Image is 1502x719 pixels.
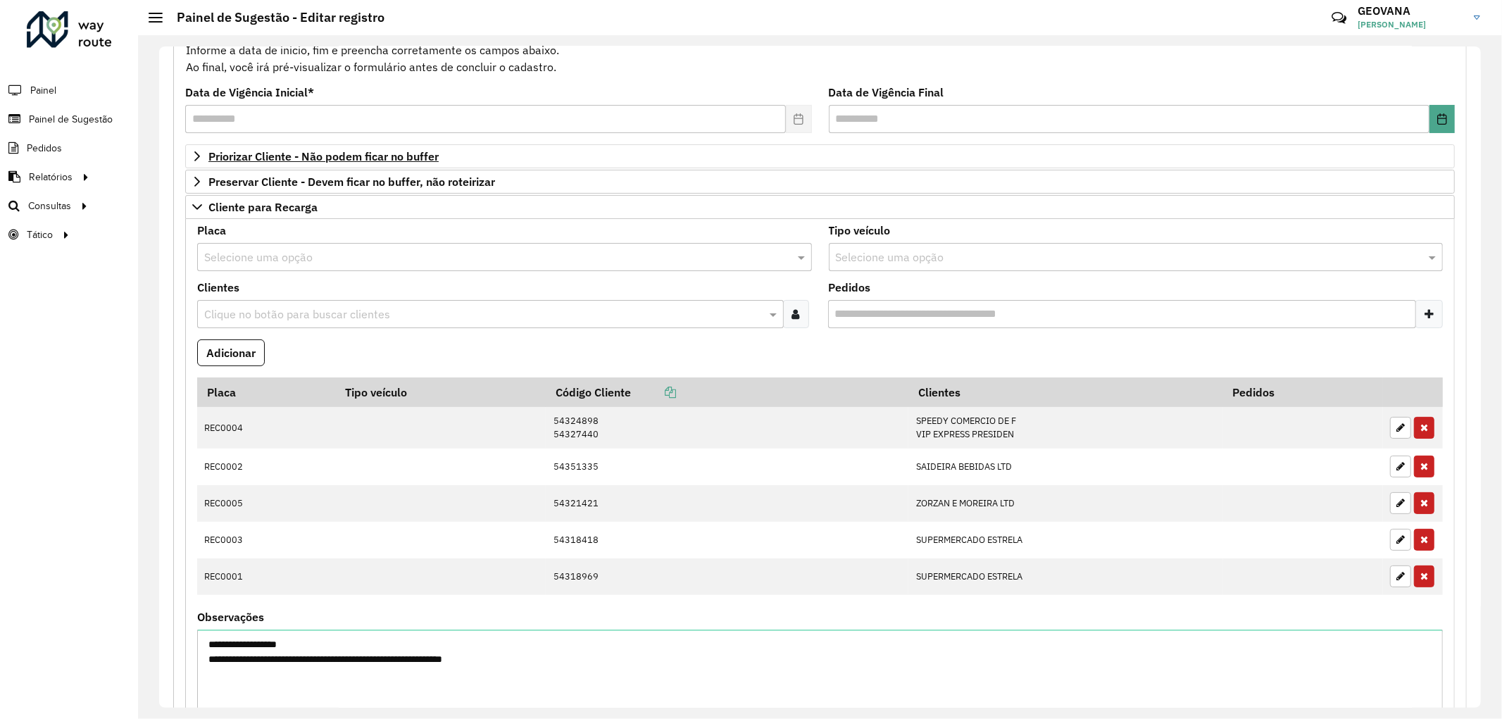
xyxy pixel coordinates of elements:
[829,279,871,296] label: Pedidos
[185,170,1455,194] a: Preservar Cliente - Devem ficar no buffer, não roteirizar
[908,485,1222,522] td: ZORZAN E MOREIRA LTD
[1358,4,1463,18] h3: GEOVANA
[197,222,226,239] label: Placa
[185,144,1455,168] a: Priorizar Cliente - Não podem ficar no buffer
[908,522,1222,558] td: SUPERMERCADO ESTRELA
[197,407,335,449] td: REC0004
[28,199,71,213] span: Consultas
[908,558,1222,595] td: SUPERMERCADO ESTRELA
[631,385,676,399] a: Copiar
[546,449,908,485] td: 54351335
[29,112,113,127] span: Painel de Sugestão
[197,485,335,522] td: REC0005
[908,377,1222,407] th: Clientes
[30,83,56,98] span: Painel
[185,195,1455,219] a: Cliente para Recarga
[208,201,318,213] span: Cliente para Recarga
[29,170,73,185] span: Relatórios
[335,377,546,407] th: Tipo veículo
[1223,377,1383,407] th: Pedidos
[546,558,908,595] td: 54318969
[163,10,384,25] h2: Painel de Sugestão - Editar registro
[197,449,335,485] td: REC0002
[546,522,908,558] td: 54318418
[197,608,264,625] label: Observações
[197,558,335,595] td: REC0001
[1324,3,1354,33] a: Contato Rápido
[197,279,239,296] label: Clientes
[546,485,908,522] td: 54321421
[197,522,335,558] td: REC0003
[1429,105,1455,133] button: Choose Date
[908,407,1222,449] td: SPEEDY COMERCIO DE F VIP EXPRESS PRESIDEN
[908,449,1222,485] td: SAIDEIRA BEBIDAS LTD
[829,222,891,239] label: Tipo veículo
[197,377,335,407] th: Placa
[27,227,53,242] span: Tático
[546,377,908,407] th: Código Cliente
[185,24,1455,76] div: Informe a data de inicio, fim e preencha corretamente os campos abaixo. Ao final, você irá pré-vi...
[546,407,908,449] td: 54324898 54327440
[197,339,265,366] button: Adicionar
[208,151,439,162] span: Priorizar Cliente - Não podem ficar no buffer
[185,84,314,101] label: Data de Vigência Inicial
[829,84,944,101] label: Data de Vigência Final
[27,141,62,156] span: Pedidos
[208,176,495,187] span: Preservar Cliente - Devem ficar no buffer, não roteirizar
[1358,18,1463,31] span: [PERSON_NAME]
